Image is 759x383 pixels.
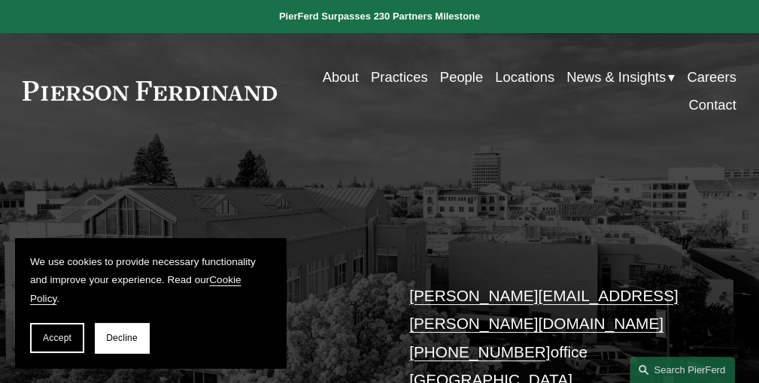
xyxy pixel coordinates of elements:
[106,333,138,343] span: Decline
[409,287,679,333] a: [PERSON_NAME][EMAIL_ADDRESS][PERSON_NAME][DOMAIN_NAME]
[630,357,735,383] a: Search this site
[30,253,271,308] p: We use cookies to provide necessary functionality and improve your experience. Read our .
[409,343,550,360] a: [PHONE_NUMBER]
[495,63,554,91] a: Locations
[371,63,428,91] a: Practices
[43,333,71,343] span: Accept
[23,233,379,266] h2: [PERSON_NAME]
[688,91,736,119] a: Contact
[440,63,483,91] a: People
[30,274,241,303] a: Cookie Policy
[566,65,666,89] span: News & Insights
[323,63,359,91] a: About
[687,63,736,91] a: Careers
[566,63,675,91] a: folder dropdown
[95,323,149,353] button: Decline
[15,238,286,368] section: Cookie banner
[30,323,84,353] button: Accept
